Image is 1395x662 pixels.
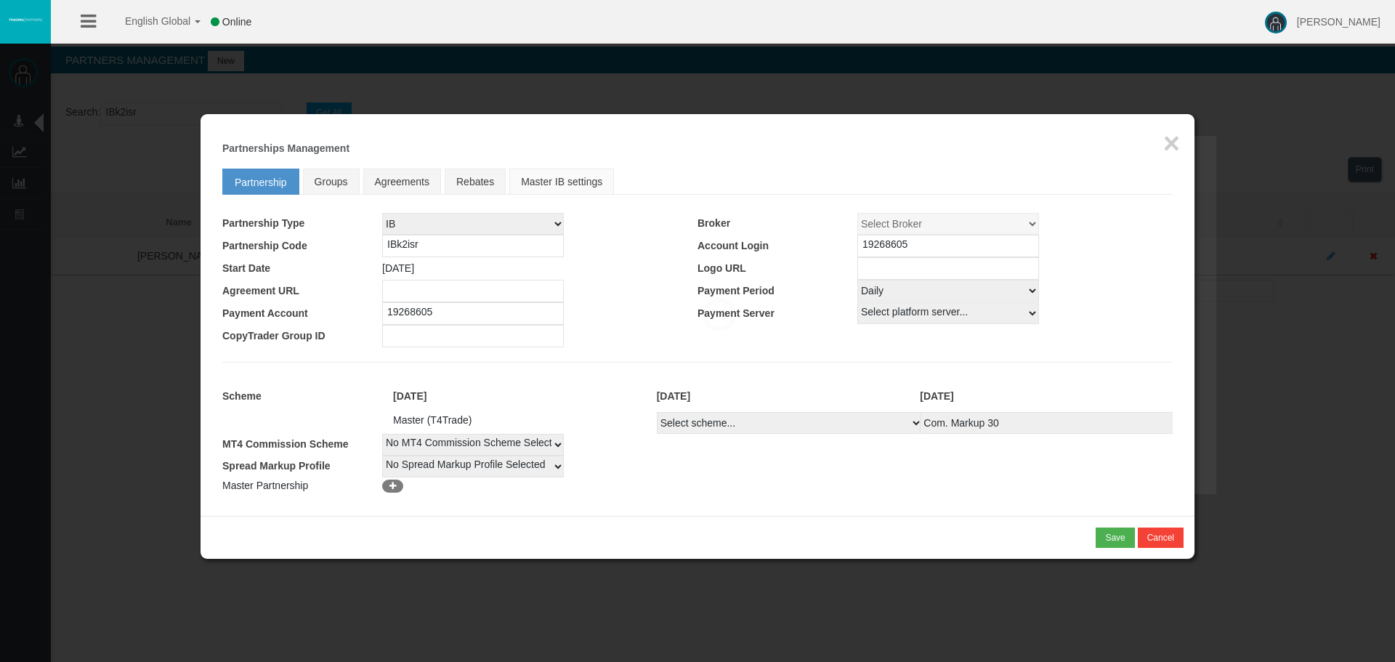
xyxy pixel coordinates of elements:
[106,15,190,27] span: English Global
[222,16,251,28] span: Online
[1096,528,1134,548] button: Save
[1265,12,1287,33] img: user-image
[7,17,44,23] img: logo.svg
[1138,528,1184,548] button: Cancel
[1163,129,1180,158] button: ×
[1105,531,1125,544] div: Save
[1297,16,1380,28] span: [PERSON_NAME]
